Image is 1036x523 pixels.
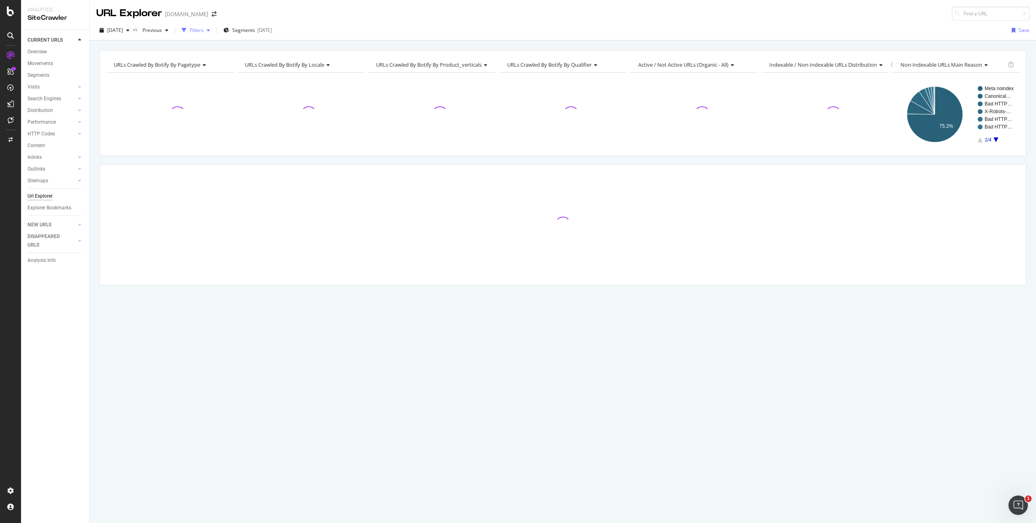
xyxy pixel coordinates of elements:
a: Content [28,141,84,150]
a: Inlinks [28,153,76,162]
button: Segments[DATE] [220,24,275,37]
div: Search Engines [28,95,61,103]
span: Non-Indexable URLs Main Reason [900,61,982,68]
a: Visits [28,83,76,91]
a: Sitemaps [28,177,76,185]
a: Overview [28,48,84,56]
a: DISAPPEARED URLS [28,232,76,249]
div: NEW URLS [28,221,51,229]
span: URLs Crawled By Botify By pagetype [114,61,200,68]
div: Performance [28,118,56,127]
div: Save [1019,27,1030,34]
a: NEW URLS [28,221,76,229]
h4: URLs Crawled By Botify By locale [243,58,357,71]
h4: URLs Crawled By Botify By qualifier [505,58,619,71]
h4: Active / Not Active URLs [637,58,750,71]
svg: A chart. [893,79,1020,150]
a: Analysis Info [28,256,84,265]
text: X-Robots-… [985,109,1011,114]
a: HTTP Codes [28,130,76,138]
text: Bad HTTP… [985,124,1012,130]
div: CURRENT URLS [28,36,63,44]
span: Indexable / Non-Indexable URLs distribution [769,61,877,68]
div: Visits [28,83,40,91]
text: 1/4 [985,137,991,143]
div: Analytics [28,6,83,13]
h4: Non-Indexable URLs Main Reason [899,58,1006,71]
input: Find a URL [952,6,1030,21]
a: Distribution [28,106,76,115]
span: 2025 Sep. 21st [107,27,123,34]
span: URLs Crawled By Botify By qualifier [507,61,592,68]
text: Bad HTTP… [985,116,1012,122]
text: Canonical… [985,93,1011,99]
a: Movements [28,59,84,68]
h4: Indexable / Non-Indexable URLs Distribution [768,58,889,71]
div: arrow-right-arrow-left [212,11,217,17]
text: 75.2% [939,123,953,129]
div: Outlinks [28,165,45,173]
span: URLs Crawled By Botify By locale [245,61,324,68]
div: DISAPPEARED URLS [28,232,68,249]
span: Segments [232,27,255,34]
div: [DATE] [257,27,272,34]
a: Search Engines [28,95,76,103]
h4: URLs Crawled By Botify By pagetype [112,58,226,71]
div: HTTP Codes [28,130,55,138]
div: URL Explorer [96,6,162,20]
a: Performance [28,118,76,127]
h4: URLs Crawled By Botify By product_verticals [374,58,494,71]
a: CURRENT URLS [28,36,76,44]
div: Sitemaps [28,177,48,185]
button: Filters [178,24,213,37]
text: Bad HTTP… [985,101,1012,107]
button: Save [1008,24,1030,37]
a: Segments [28,71,84,80]
div: Explorer Bookmarks [28,204,71,212]
div: Overview [28,48,47,56]
span: vs [133,26,139,33]
span: Active / Not Active URLs (organic - all) [638,61,728,68]
div: Content [28,141,45,150]
div: [DOMAIN_NAME] [165,10,208,18]
span: Previous [139,27,162,34]
div: SiteCrawler [28,13,83,23]
div: Analysis Info [28,256,56,265]
span: 1 [1025,496,1032,502]
a: Explorer Bookmarks [28,204,84,212]
button: [DATE] [96,24,133,37]
a: Outlinks [28,165,76,173]
div: Url Explorer [28,192,53,200]
div: Filters [190,27,204,34]
a: Url Explorer [28,192,84,200]
div: Movements [28,59,53,68]
div: Segments [28,71,49,80]
text: Meta noindex [985,86,1014,91]
div: Inlinks [28,153,42,162]
iframe: Intercom live chat [1008,496,1028,515]
div: Distribution [28,106,53,115]
button: Previous [139,24,172,37]
span: URLs Crawled By Botify By product_verticals [376,61,482,68]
